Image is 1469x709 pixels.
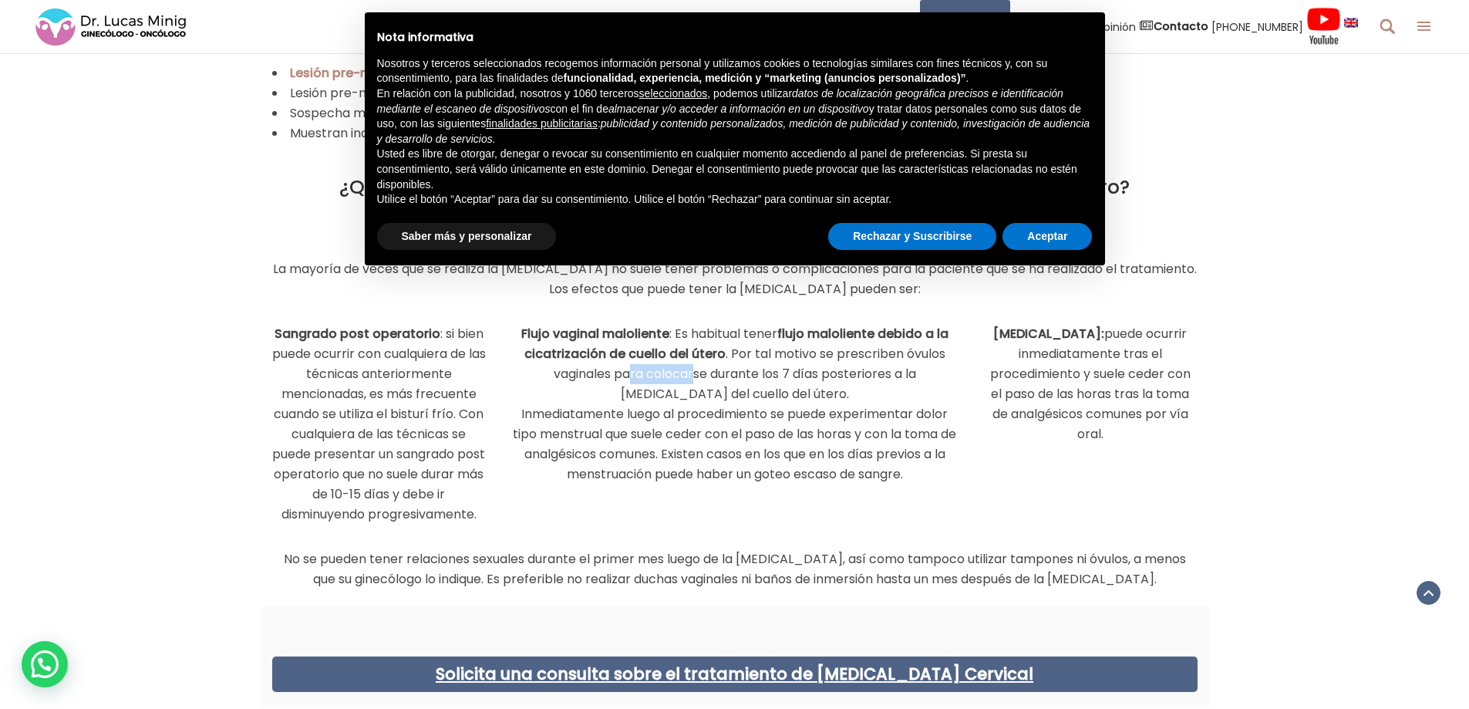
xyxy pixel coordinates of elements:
li: Muestran indicios de patología precancerosa en el cuello del útero. [272,123,1198,143]
button: Rechazar y Suscribirse [828,223,996,251]
strong: Flujo vaginal maloliente [521,325,669,343]
strong: Contacto [1154,19,1208,34]
p: Utilice el botón “Aceptar” para dar su consentimiento. Utilice el botón “Rechazar” para continuar... [377,192,1093,208]
button: finalidades publicitarias [486,116,598,132]
h2: Nota informativa [377,31,1093,44]
h2: ¿Qué efectos adversos puedo tener con la [MEDICAL_DATA] del cuello del útero? [272,176,1198,199]
p: La mayoría de veces que se realiza la [MEDICAL_DATA] no suele tener problemas o complicaciones pa... [272,259,1198,299]
li: Lesión pre-maligna de bajo grado persistente durante, al menos, dos años [272,83,1198,103]
h3: Complicaciones y consecuencias de una [MEDICAL_DATA] cervical [272,214,1198,244]
strong: [MEDICAL_DATA]: [993,325,1104,343]
strong: funcionalidad, experiencia, medición y “marketing (anuncios personalizados)” [564,72,966,84]
p: : si bien puede ocurrir con cualquiera de las técnicas anteriormente mencionadas, es más frecuent... [272,324,487,525]
em: datos de localización geográfica precisos e identificación mediante el escaneo de dispositivos [377,87,1063,115]
a: Lesión pre-maligna de alto grado [290,64,501,82]
li: Sospecha macroscópica de en estadios iniciales (IA1-IA2) [272,103,1198,123]
button: Aceptar [1002,223,1092,251]
button: seleccionados [639,86,708,102]
em: publicidad y contenido personalizados, medición de publicidad y contenido, investigación de audie... [377,117,1090,145]
p: puede ocurrir inmediatamente tras el procedimiento y suele ceder con el paso de las horas tras la... [983,324,1198,444]
p: Nosotros y terceros seleccionados recogemos información personal y utilizamos cookies o tecnologí... [377,56,1093,86]
p: No se pueden tener relaciones sexuales durante el primer mes luego de la [MEDICAL_DATA], así como... [272,549,1198,589]
em: almacenar y/o acceder a información en un dispositivo [608,103,869,115]
p: En relación con la publicidad, nosotros y 1060 terceros , podemos utilizar con el fin de y tratar... [377,86,1093,147]
img: Videos Youtube Ginecología [1306,7,1341,46]
strong: Sangrado post operatorio [275,325,440,343]
img: language english [1344,18,1358,27]
span: [PHONE_NUMBER] [1211,18,1303,35]
div: WhatsApp contact [22,641,68,687]
a: Solicita una consulta sobre el tratamiento de [MEDICAL_DATA] Cervical [436,663,1033,685]
p: : Es habitual tener . Por tal motivo se prescriben óvulos vaginales para colocarse durante los 7 ... [509,324,960,484]
p: Usted es libre de otorgar, denegar o revocar su consentimiento en cualquier momento accediendo al... [377,147,1093,192]
button: Saber más y personalizar [377,223,557,251]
